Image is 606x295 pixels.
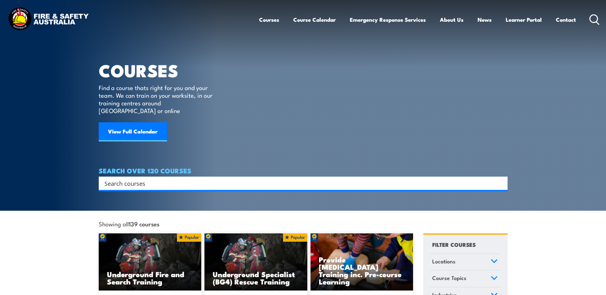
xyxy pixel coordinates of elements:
span: Course Topics [432,274,466,282]
a: Contact [556,11,576,28]
a: Emergency Response Services [350,11,426,28]
a: Courses [259,11,279,28]
p: Find a course thats right for you and your team. We can train on your worksite, in our training c... [99,84,215,114]
span: Showing all [99,220,159,227]
h3: Underground Fire and Search Training [107,270,193,285]
h4: SEARCH OVER 120 COURSES [99,167,508,174]
img: Underground mine rescue [204,233,307,291]
a: Course Calendar [293,11,336,28]
a: Underground Fire and Search Training [99,233,202,291]
strong: 139 courses [129,219,159,228]
button: Search magnifier button [496,179,505,188]
h3: Underground Specialist (BG4) Rescue Training [213,270,299,285]
a: Provide [MEDICAL_DATA] Training inc. Pre-course Learning [311,233,413,291]
a: Underground Specialist (BG4) Rescue Training [204,233,307,291]
img: Low Voltage Rescue and Provide CPR [311,233,413,291]
h4: FILTER COURSES [432,240,476,249]
input: Search input [104,178,494,188]
h1: COURSES [99,63,222,78]
h3: Provide [MEDICAL_DATA] Training inc. Pre-course Learning [319,256,405,285]
a: View Full Calendar [99,122,167,141]
img: Underground mine rescue [99,233,202,291]
span: Locations [432,257,456,266]
a: About Us [440,11,464,28]
a: Course Topics [429,270,501,287]
a: Learner Portal [506,11,542,28]
a: Locations [429,254,501,270]
a: News [478,11,492,28]
form: Search form [106,179,495,188]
